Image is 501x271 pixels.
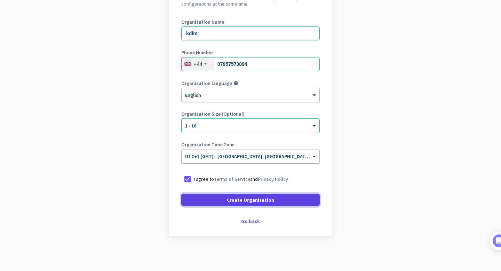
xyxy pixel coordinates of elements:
[181,50,320,55] label: Phone Number
[214,176,250,182] a: Terms of Service
[181,194,320,206] button: Create Organization
[181,81,232,86] label: Organization language
[227,196,274,203] span: Create Organization
[193,61,202,68] div: +44
[181,111,320,116] label: Organization Size (Optional)
[181,57,320,71] input: 121 234 5678
[194,176,288,183] p: I agree to and
[233,81,238,86] i: help
[181,26,320,40] input: What is the name of your organization?
[181,142,320,147] label: Organization Time Zone
[181,20,320,24] label: Organization Name
[258,176,288,182] a: Privacy Policy
[181,219,320,224] div: Go back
